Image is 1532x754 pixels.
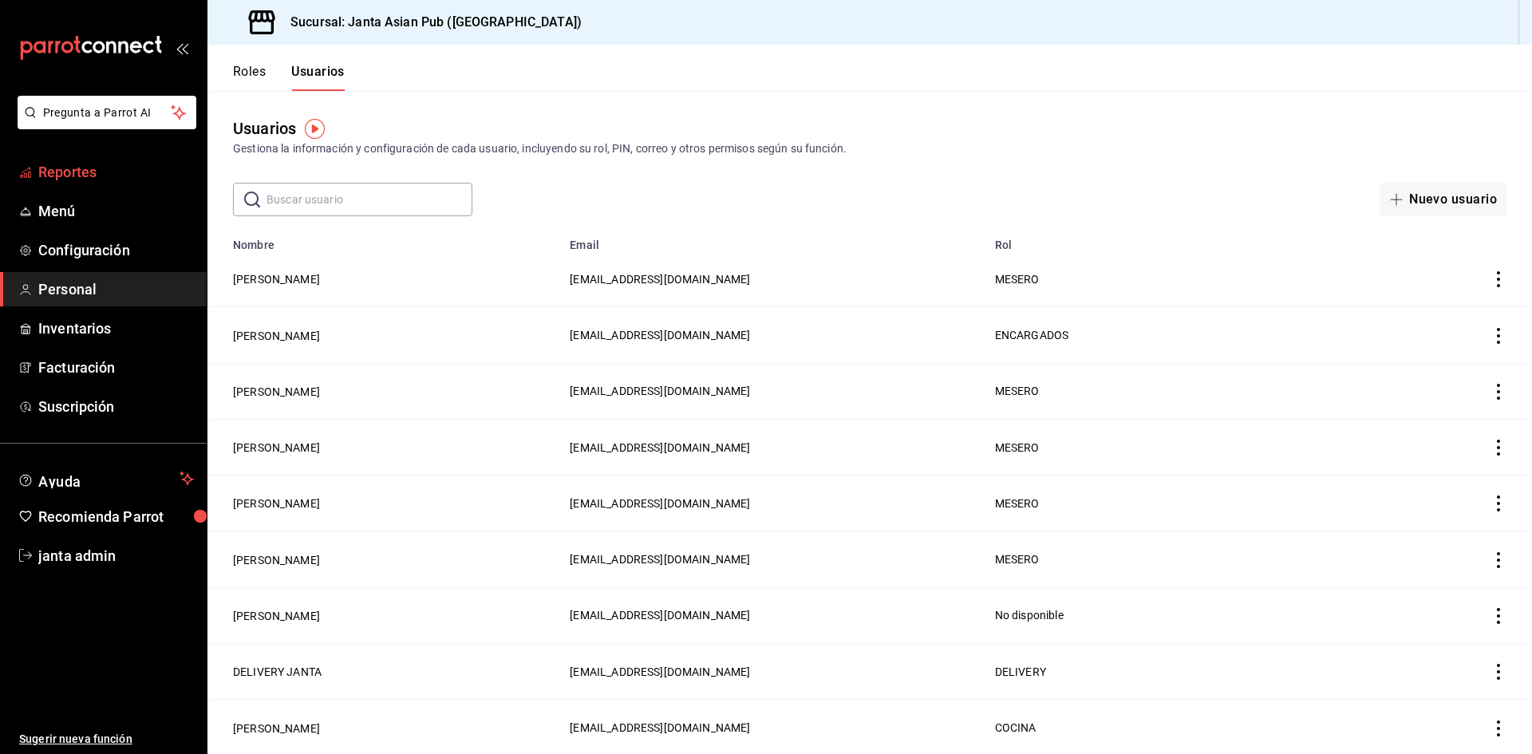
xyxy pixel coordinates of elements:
[570,609,750,622] span: [EMAIL_ADDRESS][DOMAIN_NAME]
[1491,608,1506,624] button: actions
[1491,495,1506,511] button: actions
[1491,384,1506,400] button: actions
[233,720,320,736] button: [PERSON_NAME]
[1491,328,1506,344] button: actions
[176,41,188,54] button: open_drawer_menu
[570,721,750,734] span: [EMAIL_ADDRESS][DOMAIN_NAME]
[18,96,196,129] button: Pregunta a Parrot AI
[233,384,320,400] button: [PERSON_NAME]
[38,200,194,222] span: Menú
[233,608,320,624] button: [PERSON_NAME]
[1491,664,1506,680] button: actions
[233,116,296,140] div: Usuarios
[38,469,173,488] span: Ayuda
[38,161,194,183] span: Reportes
[1380,183,1506,216] button: Nuevo usuario
[11,116,196,132] a: Pregunta a Parrot AI
[995,665,1046,678] span: DELIVERY
[38,506,194,527] span: Recomienda Parrot
[1491,720,1506,736] button: actions
[233,552,320,568] button: [PERSON_NAME]
[267,184,472,215] input: Buscar usuario
[233,64,266,91] button: Roles
[233,440,320,456] button: [PERSON_NAME]
[38,278,194,300] span: Personal
[995,385,1040,397] span: MESERO
[1491,552,1506,568] button: actions
[38,239,194,261] span: Configuración
[995,721,1036,734] span: COCINA
[570,553,750,566] span: [EMAIL_ADDRESS][DOMAIN_NAME]
[43,105,172,121] span: Pregunta a Parrot AI
[233,495,320,511] button: [PERSON_NAME]
[570,665,750,678] span: [EMAIL_ADDRESS][DOMAIN_NAME]
[570,441,750,454] span: [EMAIL_ADDRESS][DOMAIN_NAME]
[985,229,1409,251] th: Rol
[560,229,985,251] th: Email
[233,271,320,287] button: [PERSON_NAME]
[570,385,750,397] span: [EMAIL_ADDRESS][DOMAIN_NAME]
[570,273,750,286] span: [EMAIL_ADDRESS][DOMAIN_NAME]
[995,497,1040,510] span: MESERO
[1491,440,1506,456] button: actions
[233,664,322,680] button: DELIVERY JANTA
[19,731,194,748] span: Sugerir nueva función
[207,229,560,251] th: Nombre
[38,357,194,378] span: Facturación
[278,13,582,32] h3: Sucursal: Janta Asian Pub ([GEOGRAPHIC_DATA])
[995,441,1040,454] span: MESERO
[233,64,345,91] div: navigation tabs
[985,587,1409,643] td: No disponible
[1491,271,1506,287] button: actions
[38,396,194,417] span: Suscripción
[570,329,750,341] span: [EMAIL_ADDRESS][DOMAIN_NAME]
[995,273,1040,286] span: MESERO
[38,318,194,339] span: Inventarios
[38,545,194,566] span: janta admin
[233,140,1506,157] div: Gestiona la información y configuración de cada usuario, incluyendo su rol, PIN, correo y otros p...
[233,328,320,344] button: [PERSON_NAME]
[995,553,1040,566] span: MESERO
[305,119,325,139] img: Tooltip marker
[570,497,750,510] span: [EMAIL_ADDRESS][DOMAIN_NAME]
[291,64,345,91] button: Usuarios
[995,329,1069,341] span: ENCARGADOS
